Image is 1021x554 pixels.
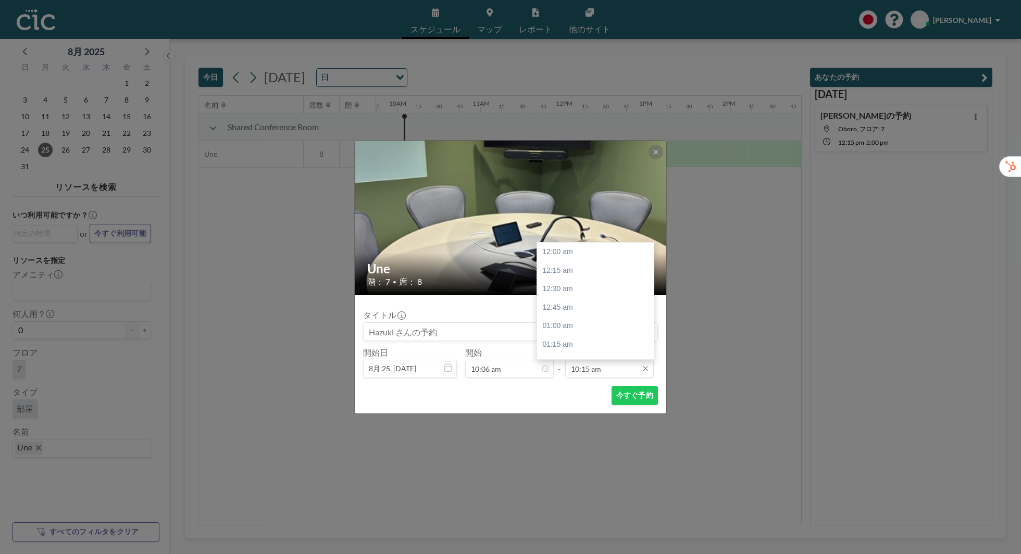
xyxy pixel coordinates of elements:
div: 12:15 am [537,261,654,280]
div: 12:45 am [537,298,654,317]
label: タイトル [363,310,405,320]
span: • [393,278,396,286]
div: 12:30 am [537,280,654,298]
span: 階： 7 [367,276,390,287]
label: 開始 [465,347,482,358]
label: 開始日 [363,347,388,358]
input: Hazuki さんの予約 [364,323,657,341]
div: 01:00 am [537,317,654,335]
h2: Une [367,261,655,276]
div: 01:15 am [537,335,654,354]
img: 537.jpeg [355,10,667,426]
div: 12:00 am [537,243,654,261]
div: 01:30 am [537,354,654,373]
span: 席： 8 [399,276,422,287]
span: - [558,351,561,374]
button: 今すぐ予約 [612,386,658,405]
